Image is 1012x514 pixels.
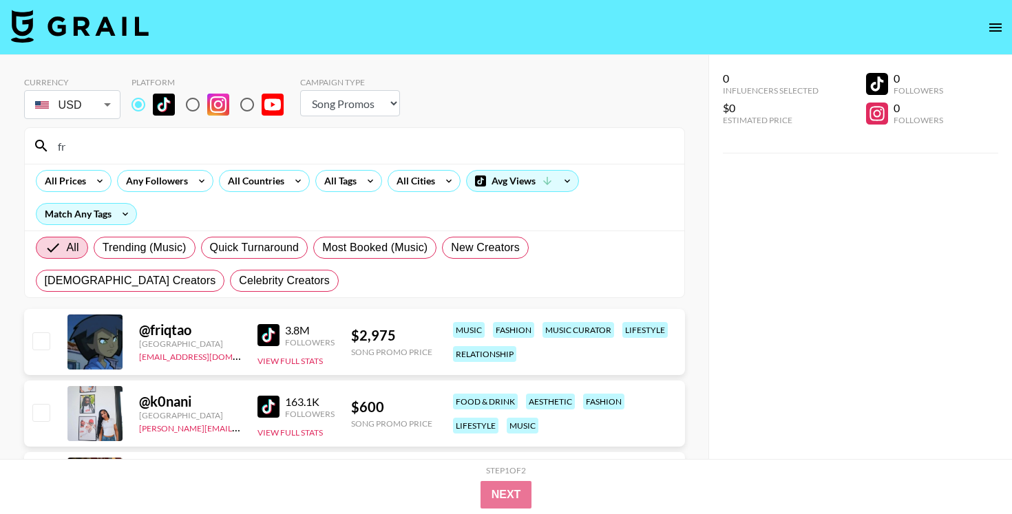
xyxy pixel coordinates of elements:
div: Match Any Tags [36,204,136,224]
img: Grail Talent [11,10,149,43]
a: [EMAIL_ADDRESS][DOMAIN_NAME] [139,349,277,362]
div: Followers [894,115,943,125]
div: food & drink [453,394,518,409]
span: Most Booked (Music) [322,239,428,256]
img: TikTok [153,94,175,116]
div: music curator [542,322,614,338]
div: 3.8M [285,323,335,337]
div: All Tags [316,171,359,191]
div: aesthetic [526,394,575,409]
button: View Full Stats [257,427,323,438]
button: open drawer [982,14,1009,41]
span: Quick Turnaround [210,239,299,256]
div: $ 2,975 [351,327,432,344]
span: [DEMOGRAPHIC_DATA] Creators [45,272,216,289]
span: All [67,239,79,256]
div: 0 [723,72,819,85]
div: relationship [453,346,516,362]
div: [GEOGRAPHIC_DATA] [139,410,241,420]
button: Next [481,481,532,508]
div: All Cities [388,171,438,191]
div: All Prices [36,171,89,191]
div: Influencers Selected [723,85,819,96]
div: USD [27,93,118,117]
div: lifestyle [622,322,668,338]
div: Followers [894,85,943,96]
div: music [453,322,485,338]
div: music [507,418,538,433]
div: Followers [285,409,335,419]
span: New Creators [451,239,520,256]
div: All Countries [220,171,287,191]
div: Followers [285,337,335,347]
img: YouTube [262,94,284,116]
span: Trending (Music) [103,239,187,256]
div: lifestyle [453,418,498,433]
button: View Full Stats [257,356,323,366]
div: Estimated Price [723,115,819,125]
div: [GEOGRAPHIC_DATA] [139,339,241,349]
input: Search by User Name [50,135,676,157]
div: fashion [493,322,534,338]
div: Song Promo Price [351,347,432,357]
div: Campaign Type [300,77,400,87]
a: [PERSON_NAME][EMAIL_ADDRESS][DOMAIN_NAME] [139,420,343,433]
div: Song Promo Price [351,418,432,429]
img: TikTok [257,396,280,418]
div: fashion [583,394,624,409]
img: Instagram [207,94,229,116]
div: 0 [894,72,943,85]
span: Celebrity Creators [239,272,330,289]
div: Platform [131,77,295,87]
div: 0 [894,101,943,115]
img: TikTok [257,324,280,346]
div: @ k0nani [139,393,241,410]
iframe: Drift Widget Chat Controller [943,445,995,497]
div: @ friqtao [139,321,241,339]
div: $0 [723,101,819,115]
div: Avg Views [467,171,578,191]
div: Any Followers [118,171,191,191]
div: Step 1 of 2 [486,465,526,475]
div: 163.1K [285,395,335,409]
div: $ 600 [351,398,432,416]
div: Currency [24,77,120,87]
